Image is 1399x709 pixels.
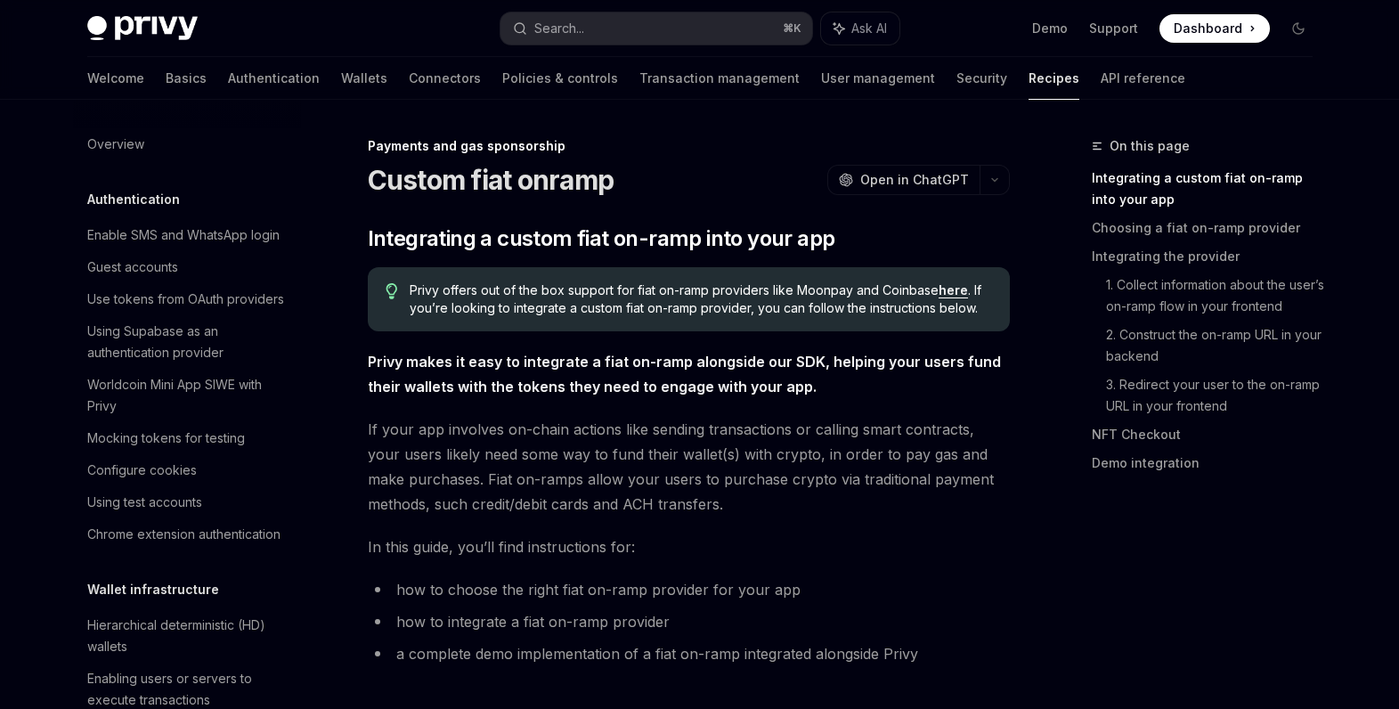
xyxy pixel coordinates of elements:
a: Integrating the provider [1092,242,1327,271]
svg: Tip [386,283,398,299]
a: Guest accounts [73,251,301,283]
a: Policies & controls [502,57,618,100]
a: Security [956,57,1007,100]
span: Integrating a custom fiat on-ramp into your app [368,224,835,253]
a: 3. Redirect your user to the on-ramp URL in your frontend [1106,371,1327,420]
span: If your app involves on-chain actions like sending transactions or calling smart contracts, your ... [368,417,1010,517]
a: Wallets [341,57,387,100]
div: Using test accounts [87,492,202,513]
a: Integrating a custom fiat on-ramp into your app [1092,164,1327,214]
a: Overview [73,128,301,160]
span: ⌘ K [783,21,801,36]
div: Search... [534,18,584,39]
div: Using Supabase as an authentication provider [87,321,290,363]
div: Worldcoin Mini App SIWE with Privy [87,374,290,417]
a: Basics [166,57,207,100]
div: Hierarchical deterministic (HD) wallets [87,615,290,657]
div: Use tokens from OAuth providers [87,289,284,310]
a: Use tokens from OAuth providers [73,283,301,315]
div: Guest accounts [87,257,178,278]
a: Hierarchical deterministic (HD) wallets [73,609,301,663]
h1: Custom fiat onramp [368,164,614,196]
a: Recipes [1029,57,1079,100]
a: 2. Construct the on-ramp URL in your backend [1106,321,1327,371]
a: here [939,282,968,298]
a: Demo [1032,20,1068,37]
button: Toggle dark mode [1284,14,1313,43]
a: Mocking tokens for testing [73,422,301,454]
span: Dashboard [1174,20,1242,37]
a: Transaction management [639,57,800,100]
button: Open in ChatGPT [827,165,980,195]
a: Demo integration [1092,449,1327,477]
div: Chrome extension authentication [87,524,281,545]
strong: Privy makes it easy to integrate a fiat on-ramp alongside our SDK, helping your users fund their ... [368,353,1001,395]
li: a complete demo implementation of a fiat on-ramp integrated alongside Privy [368,641,1010,666]
a: 1. Collect information about the user’s on-ramp flow in your frontend [1106,271,1327,321]
img: dark logo [87,16,198,41]
a: Chrome extension authentication [73,518,301,550]
a: Support [1089,20,1138,37]
a: Dashboard [1159,14,1270,43]
div: Payments and gas sponsorship [368,137,1010,155]
a: Worldcoin Mini App SIWE with Privy [73,369,301,422]
a: Welcome [87,57,144,100]
span: Ask AI [851,20,887,37]
a: Using Supabase as an authentication provider [73,315,301,369]
a: User management [821,57,935,100]
div: Configure cookies [87,460,197,481]
div: Mocking tokens for testing [87,428,245,449]
div: Overview [87,134,144,155]
span: Open in ChatGPT [860,171,969,189]
a: Configure cookies [73,454,301,486]
h5: Wallet infrastructure [87,579,219,600]
a: API reference [1101,57,1185,100]
li: how to choose the right fiat on-ramp provider for your app [368,577,1010,602]
span: In this guide, you’ll find instructions for: [368,534,1010,559]
a: NFT Checkout [1092,420,1327,449]
div: Enable SMS and WhatsApp login [87,224,280,246]
span: Privy offers out of the box support for fiat on-ramp providers like Moonpay and Coinbase . If you... [410,281,991,317]
button: Ask AI [821,12,899,45]
button: Search...⌘K [500,12,812,45]
a: Enable SMS and WhatsApp login [73,219,301,251]
a: Choosing a fiat on-ramp provider [1092,214,1327,242]
span: On this page [1110,135,1190,157]
h5: Authentication [87,189,180,210]
a: Using test accounts [73,486,301,518]
li: how to integrate a fiat on-ramp provider [368,609,1010,634]
a: Connectors [409,57,481,100]
a: Authentication [228,57,320,100]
